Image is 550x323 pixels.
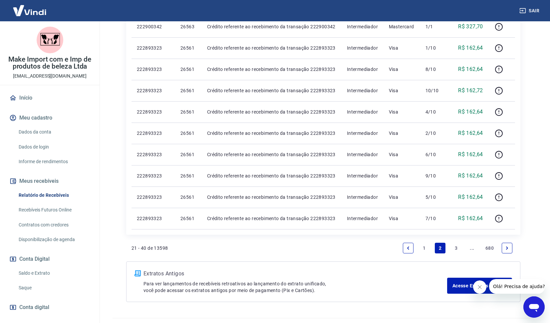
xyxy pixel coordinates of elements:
[8,91,92,105] a: Início
[425,215,445,222] p: 7/10
[458,87,483,95] p: R$ 162,72
[389,194,415,200] p: Visa
[180,23,196,30] p: 26563
[19,303,49,312] span: Conta digital
[347,87,378,94] p: Intermediador
[347,151,378,158] p: Intermediador
[143,270,447,278] p: Extratos Antigos
[137,194,170,200] p: 222893323
[451,243,461,253] a: Page 3
[16,188,92,202] a: Relatório de Recebíveis
[467,243,477,253] a: Jump forward
[207,151,336,158] p: Crédito referente ao recebimento da transação 222893323
[458,214,483,222] p: R$ 162,64
[347,194,378,200] p: Intermediador
[180,45,196,51] p: 26561
[8,111,92,125] button: Meu cadastro
[16,203,92,217] a: Recebíveis Futuros Online
[207,215,336,222] p: Crédito referente ao recebimento da transação 222893323
[37,27,63,53] img: 92670548-54c4-46cb-b211-a4c5f46627ef.jpeg
[207,87,336,94] p: Crédito referente ao recebimento da transação 222893323
[137,66,170,73] p: 222893323
[16,266,92,280] a: Saldo e Extrato
[207,109,336,115] p: Crédito referente ao recebimento da transação 222893323
[447,278,512,294] a: Acesse Extratos Antigos
[389,23,415,30] p: Mastercard
[180,151,196,158] p: 26561
[143,280,447,294] p: Para ver lançamentos de recebíveis retroativos ao lançamento do extrato unificado, você pode aces...
[389,151,415,158] p: Visa
[180,109,196,115] p: 26561
[16,218,92,232] a: Contratos com credores
[458,129,483,137] p: R$ 162,64
[483,243,496,253] a: Page 680
[180,130,196,137] p: 26561
[502,243,512,253] a: Next page
[425,109,445,115] p: 4/10
[458,23,483,31] p: R$ 327,70
[389,66,415,73] p: Visa
[400,240,515,256] ul: Pagination
[347,66,378,73] p: Intermediador
[458,44,483,52] p: R$ 162,64
[207,23,336,30] p: Crédito referente ao recebimento da transação 222900342
[389,87,415,94] p: Visa
[458,193,483,201] p: R$ 162,64
[16,125,92,139] a: Dados da conta
[489,279,545,294] iframe: Mensagem da empresa
[180,87,196,94] p: 26561
[473,280,486,294] iframe: Fechar mensagem
[135,270,141,276] img: ícone
[180,66,196,73] p: 26561
[137,45,170,51] p: 222893323
[180,215,196,222] p: 26561
[347,45,378,51] p: Intermediador
[5,56,94,70] p: Make Import com e Imp de produtos de beleza Ltda
[137,87,170,94] p: 222893323
[132,245,168,251] p: 21 - 40 de 13598
[425,23,445,30] p: 1/1
[137,215,170,222] p: 222893323
[137,23,170,30] p: 222900342
[425,87,445,94] p: 10/10
[207,172,336,179] p: Crédito referente ao recebimento da transação 222893323
[13,73,87,80] p: [EMAIL_ADDRESS][DOMAIN_NAME]
[458,151,483,159] p: R$ 162,64
[180,172,196,179] p: 26561
[207,194,336,200] p: Crédito referente ao recebimento da transação 222893323
[137,109,170,115] p: 222893323
[425,194,445,200] p: 5/10
[389,215,415,222] p: Visa
[16,281,92,295] a: Saque
[16,155,92,168] a: Informe de rendimentos
[137,130,170,137] p: 222893323
[389,172,415,179] p: Visa
[458,65,483,73] p: R$ 162,64
[137,151,170,158] p: 222893323
[389,45,415,51] p: Visa
[389,109,415,115] p: Visa
[425,66,445,73] p: 8/10
[347,130,378,137] p: Intermediador
[16,233,92,246] a: Disponibilização de agenda
[8,300,92,315] a: Conta digital
[8,0,51,21] img: Vindi
[347,109,378,115] p: Intermediador
[425,130,445,137] p: 2/10
[425,45,445,51] p: 1/10
[8,252,92,266] button: Conta Digital
[4,5,56,10] span: Olá! Precisa de ajuda?
[207,66,336,73] p: Crédito referente ao recebimento da transação 222893323
[8,174,92,188] button: Meus recebíveis
[137,172,170,179] p: 222893323
[523,296,545,318] iframe: Botão para abrir a janela de mensagens
[347,215,378,222] p: Intermediador
[16,140,92,154] a: Dados de login
[389,130,415,137] p: Visa
[518,5,542,17] button: Sair
[347,172,378,179] p: Intermediador
[419,243,429,253] a: Page 1
[425,172,445,179] p: 9/10
[207,130,336,137] p: Crédito referente ao recebimento da transação 222893323
[347,23,378,30] p: Intermediador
